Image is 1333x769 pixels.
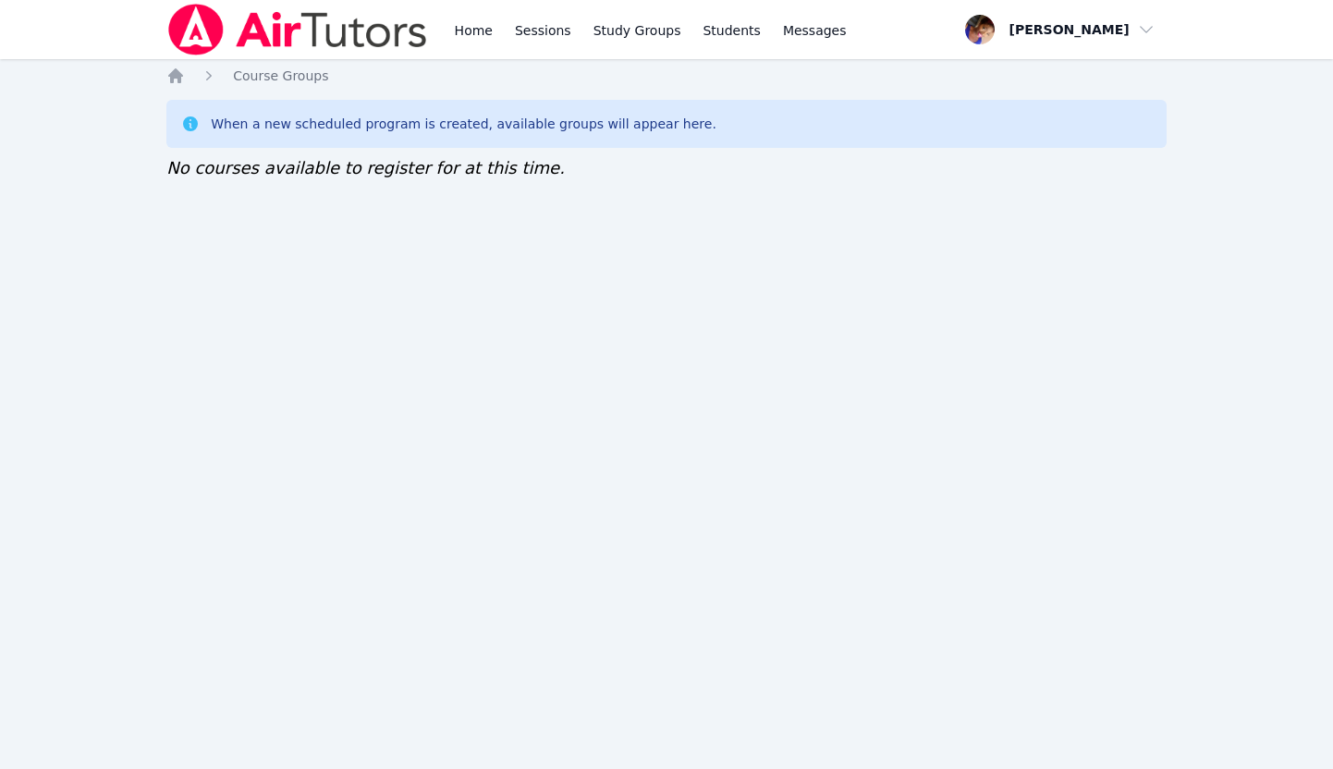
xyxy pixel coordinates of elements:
div: When a new scheduled program is created, available groups will appear here. [211,115,716,133]
span: Course Groups [233,68,328,83]
span: No courses available to register for at this time. [166,158,565,177]
nav: Breadcrumb [166,67,1167,85]
span: Messages [783,21,847,40]
a: Course Groups [233,67,328,85]
img: Air Tutors [166,4,428,55]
